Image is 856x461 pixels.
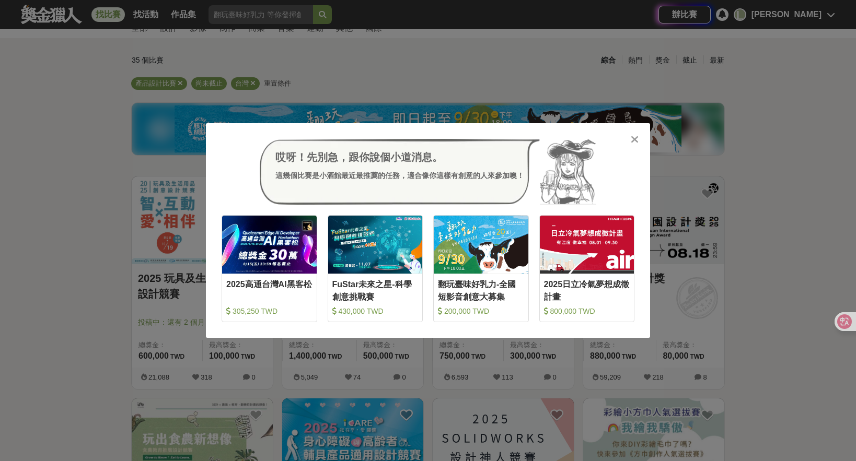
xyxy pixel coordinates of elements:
[275,149,524,165] div: 哎呀！先別急，跟你說個小道消息。
[438,306,524,316] div: 200,000 TWD
[226,306,313,316] div: 305,250 TWD
[222,215,317,322] a: Cover Image2025高通台灣AI黑客松 305,250 TWD
[328,216,423,274] img: Cover Image
[328,215,423,322] a: Cover ImageFuStar未來之星-科學創意挑戰賽 430,000 TWD
[540,139,596,205] img: Avatar
[434,216,528,274] img: Cover Image
[544,306,630,316] div: 800,000 TWD
[275,170,524,181] div: 這幾個比賽是小酒館最近最推薦的任務，適合像你這樣有創意的人來參加噢！
[433,215,529,322] a: Cover Image翻玩臺味好乳力-全國短影音創意大募集 200,000 TWD
[222,216,317,274] img: Cover Image
[539,215,635,322] a: Cover Image2025日立冷氣夢想成徵計畫 800,000 TWD
[332,306,419,316] div: 430,000 TWD
[438,278,524,302] div: 翻玩臺味好乳力-全國短影音創意大募集
[226,278,313,302] div: 2025高通台灣AI黑客松
[332,278,419,302] div: FuStar未來之星-科學創意挑戰賽
[544,278,630,302] div: 2025日立冷氣夢想成徵計畫
[540,216,634,274] img: Cover Image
